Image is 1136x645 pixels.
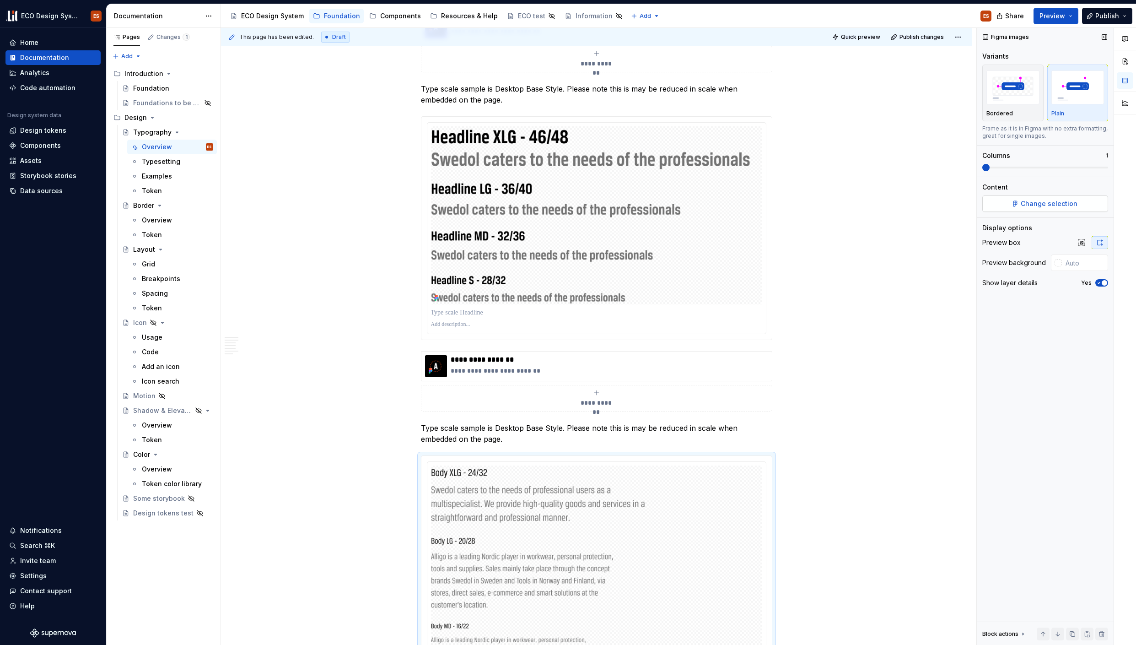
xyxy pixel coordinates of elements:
[133,406,192,415] div: Shadow & Elevation
[127,359,217,374] a: Add an icon
[133,128,172,137] div: Typography
[5,123,101,138] a: Design tokens
[133,318,147,327] div: Icon
[20,556,56,565] div: Invite team
[20,171,76,180] div: Storybook stories
[982,628,1027,640] div: Block actions
[21,11,80,21] div: ECO Design System
[20,38,38,47] div: Home
[20,602,35,611] div: Help
[142,333,162,342] div: Usage
[142,274,180,283] div: Breakpoints
[127,374,217,389] a: Icon search
[421,423,772,444] p: Type scale sample is Desktop Base Style. Please note this is may be reduced in scale when embedde...
[324,11,360,21] div: Foundation
[226,9,307,23] a: ECO Design System
[110,66,217,81] div: Introduction
[982,125,1108,140] div: Frame as it is in Figma with no extra formatting, great for single images.
[142,362,180,371] div: Add an icon
[20,141,61,150] div: Components
[1005,11,1024,21] span: Share
[127,257,217,271] a: Grid
[366,9,425,23] a: Components
[20,541,55,550] div: Search ⌘K
[133,509,194,518] div: Design tokens test
[142,172,172,181] div: Examples
[5,584,101,598] button: Contact support
[20,156,42,165] div: Assets
[118,447,217,462] a: Color
[118,81,217,96] a: Foundation
[426,9,501,23] a: Resources & Help
[5,538,101,553] button: Search ⌘K
[226,7,626,25] div: Page tree
[110,110,217,125] div: Design
[142,157,180,166] div: Typesetting
[986,70,1039,104] img: placeholder
[110,66,217,520] div: Page tree
[20,68,49,77] div: Analytics
[142,465,172,474] div: Overview
[1039,11,1065,21] span: Preview
[127,154,217,169] a: Typesetting
[1082,8,1132,24] button: Publish
[7,112,61,119] div: Design system data
[124,69,163,78] div: Introduction
[5,569,101,583] a: Settings
[20,186,63,195] div: Data sources
[20,126,66,135] div: Design tokens
[121,53,133,60] span: Add
[982,183,1008,192] div: Content
[5,523,101,538] button: Notifications
[5,138,101,153] a: Components
[142,289,168,298] div: Spacing
[118,506,217,520] a: Design tokens test
[127,301,217,315] a: Token
[5,599,101,613] button: Help
[5,35,101,50] a: Home
[5,65,101,80] a: Analytics
[142,479,202,488] div: Token color library
[20,53,69,62] div: Documentation
[503,9,559,23] a: ECO test
[239,33,314,41] span: This page has been edited.
[127,286,217,301] a: Spacing
[1021,199,1077,208] span: Change selection
[982,52,1009,61] div: Variants
[142,377,179,386] div: Icon search
[5,50,101,65] a: Documentation
[30,629,76,638] svg: Supernova Logo
[127,213,217,228] a: Overview
[982,65,1044,121] button: placeholderBordered
[133,391,156,401] div: Motion
[982,238,1021,247] div: Preview box
[113,33,140,41] div: Pages
[986,110,1013,117] p: Bordered
[207,142,212,152] div: ES
[5,168,101,183] a: Storybook stories
[1047,65,1109,121] button: placeholderPlain
[1051,110,1064,117] p: Plain
[133,84,169,93] div: Foundation
[829,31,884,43] button: Quick preview
[142,186,162,195] div: Token
[127,169,217,184] a: Examples
[982,630,1018,638] div: Block actions
[142,230,162,239] div: Token
[241,11,304,21] div: ECO Design System
[114,11,200,21] div: Documentation
[142,347,159,357] div: Code
[5,553,101,568] a: Invite team
[1034,8,1078,24] button: Preview
[20,83,75,92] div: Code automation
[2,6,104,26] button: ECO Design SystemES
[142,304,162,313] div: Token
[127,184,217,198] a: Token
[628,10,662,22] button: Add
[127,477,217,491] a: Token color library
[133,450,150,459] div: Color
[118,96,217,110] a: Foundations to be published
[982,223,1032,233] div: Display options
[133,245,155,254] div: Layout
[127,462,217,477] a: Overview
